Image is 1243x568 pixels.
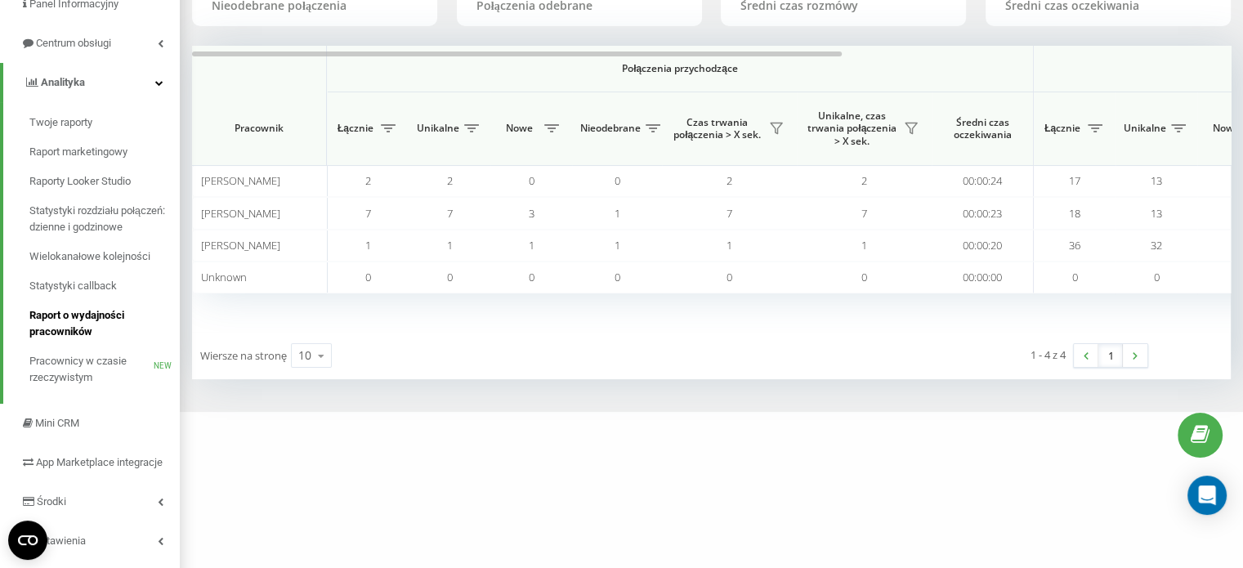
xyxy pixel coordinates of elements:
span: Nowe [499,122,539,135]
span: 2 [727,173,732,188]
span: [PERSON_NAME] [201,173,280,188]
td: 00:00:24 [932,165,1034,197]
span: 1 [529,238,534,253]
span: 1 [365,238,371,253]
span: Pracownik [206,122,312,135]
span: 1 [861,238,867,253]
span: 1 [615,206,620,221]
span: 2 [861,173,867,188]
span: Łącznie [335,122,376,135]
span: 0 [861,270,867,284]
span: 7 [447,206,453,221]
a: 1 [1098,344,1123,367]
span: 2 [365,173,371,188]
td: 00:00:00 [932,262,1034,293]
a: Statystyki callback [29,271,180,301]
span: 0 [727,270,732,284]
span: 7 [861,206,867,221]
a: Wielokanałowe kolejności [29,242,180,271]
span: Raport o wydajności pracowników [29,307,172,340]
span: 0 [1154,270,1160,284]
span: 1 [727,238,732,253]
button: Open CMP widget [8,521,47,560]
span: App Marketplace integracje [36,456,163,468]
a: Analityka [3,63,180,102]
span: 0 [365,270,371,284]
span: 32 [1151,238,1162,253]
a: Raporty Looker Studio [29,167,180,196]
span: Czas trwania połączenia > X sek. [670,116,764,141]
span: Statystyki callback [29,278,117,294]
span: Pracownicy w czasie rzeczywistym [29,353,154,386]
span: Połączenia przychodzące [369,62,990,75]
span: 13 [1151,173,1162,188]
a: Twoje raporty [29,108,180,137]
div: Open Intercom Messenger [1187,476,1227,515]
span: 0 [1072,270,1078,284]
a: Raport o wydajności pracowników [29,301,180,347]
span: 1 [615,238,620,253]
span: 18 [1069,206,1080,221]
div: 10 [298,347,311,364]
span: Średni czas oczekiwania [944,116,1021,141]
span: Środki [37,495,66,508]
span: 7 [365,206,371,221]
a: Statystyki rozdziału połączeń: dzienne i godzinowe [29,196,180,242]
span: Analityka [41,76,85,88]
span: [PERSON_NAME] [201,238,280,253]
span: 1 [447,238,453,253]
span: Unikalne [1124,122,1166,135]
span: 0 [615,270,620,284]
span: 0 [529,270,534,284]
span: 7 [727,206,732,221]
span: Unknown [201,270,247,284]
span: 3 [529,206,534,221]
span: Statystyki rozdziału połączeń: dzienne i godzinowe [29,203,172,235]
span: 17 [1069,173,1080,188]
span: 0 [447,270,453,284]
td: 00:00:23 [932,197,1034,229]
td: 00:00:20 [932,230,1034,262]
span: Mini CRM [35,417,79,429]
span: [PERSON_NAME] [201,206,280,221]
span: Unikalne, czas trwania połączenia > X sek. [805,110,899,148]
span: Raporty Looker Studio [29,173,131,190]
span: Łącznie [1042,122,1083,135]
span: 0 [529,173,534,188]
span: Raport marketingowy [29,144,127,160]
span: Unikalne [417,122,459,135]
span: Twoje raporty [29,114,92,131]
span: 0 [615,173,620,188]
div: 1 - 4 z 4 [1031,347,1066,363]
a: Pracownicy w czasie rzeczywistymNEW [29,347,180,392]
span: Nieodebrane [580,122,641,135]
a: Raport marketingowy [29,137,180,167]
span: Centrum obsługi [36,37,111,49]
span: Wiersze na stronę [200,348,287,363]
span: 2 [447,173,453,188]
span: Ustawienia [34,534,86,547]
span: Wielokanałowe kolejności [29,248,150,265]
span: 13 [1151,206,1162,221]
span: 36 [1069,238,1080,253]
